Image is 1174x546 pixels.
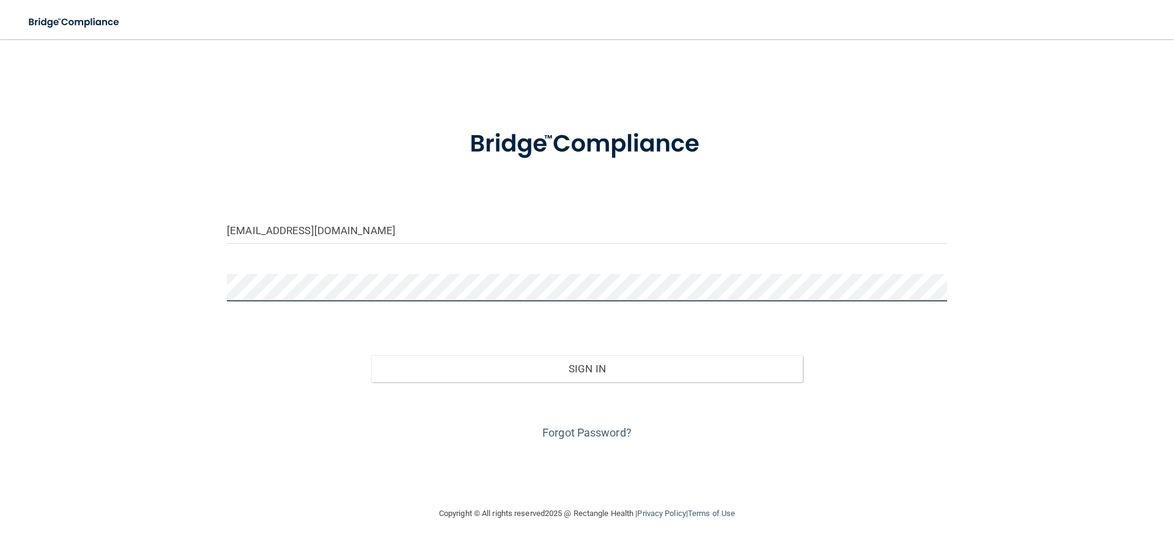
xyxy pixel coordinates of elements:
img: bridge_compliance_login_screen.278c3ca4.svg [445,113,729,176]
div: Copyright © All rights reserved 2025 @ Rectangle Health | | [364,494,810,533]
button: Sign In [371,355,803,382]
a: Forgot Password? [542,426,632,439]
a: Terms of Use [688,509,735,518]
img: bridge_compliance_login_screen.278c3ca4.svg [18,10,131,35]
input: Email [227,216,947,244]
a: Privacy Policy [637,509,685,518]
